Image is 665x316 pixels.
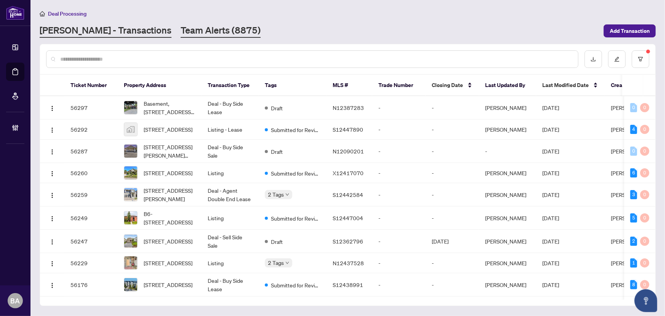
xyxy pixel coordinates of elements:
[64,96,118,119] td: 56297
[49,216,55,222] img: Logo
[46,212,58,224] button: Logo
[64,163,118,183] td: 56260
[611,169,652,176] span: [PERSON_NAME]
[202,230,259,253] td: Deal - Sell Side Sale
[611,126,652,133] span: [PERSON_NAME]
[630,103,637,112] div: 0
[630,168,637,177] div: 6
[144,210,195,226] span: B6-[STREET_ADDRESS]
[426,96,479,119] td: -
[271,169,320,177] span: Submitted for Review
[144,237,192,245] span: [STREET_ADDRESS]
[271,126,320,134] span: Submitted for Review
[124,188,137,201] img: thumbnail-img
[124,166,137,179] img: thumbnail-img
[49,282,55,289] img: Logo
[611,238,652,245] span: [PERSON_NAME]
[614,56,620,62] span: edit
[426,140,479,163] td: -
[124,278,137,291] img: thumbnail-img
[640,103,649,112] div: 0
[542,214,559,221] span: [DATE]
[479,96,536,119] td: [PERSON_NAME]
[479,140,536,163] td: -
[118,75,202,96] th: Property Address
[542,126,559,133] span: [DATE]
[64,140,118,163] td: 56287
[333,126,363,133] span: S12447890
[124,123,137,136] img: thumbnail-img
[64,75,118,96] th: Ticket Number
[542,238,559,245] span: [DATE]
[333,169,364,176] span: X12417070
[479,75,536,96] th: Last Updated By
[49,171,55,177] img: Logo
[610,25,650,37] span: Add Transaction
[372,253,426,273] td: -
[124,211,137,224] img: thumbnail-img
[64,253,118,273] td: 56229
[635,289,657,312] button: Open asap
[202,273,259,297] td: Deal - Buy Side Lease
[632,50,649,68] button: filter
[49,192,55,198] img: Logo
[202,183,259,206] td: Deal - Agent Double End Lease
[144,259,192,267] span: [STREET_ADDRESS]
[124,256,137,269] img: thumbnail-img
[640,258,649,268] div: 0
[285,261,289,265] span: down
[48,10,87,17] span: Deal Processing
[426,183,479,206] td: -
[630,280,637,289] div: 8
[64,183,118,206] td: 56259
[479,119,536,140] td: [PERSON_NAME]
[259,75,327,96] th: Tags
[591,56,596,62] span: download
[64,119,118,140] td: 56292
[630,258,637,268] div: 1
[46,189,58,201] button: Logo
[333,238,363,245] span: S12362796
[49,149,55,155] img: Logo
[49,261,55,267] img: Logo
[640,168,649,177] div: 0
[536,75,605,96] th: Last Modified Date
[181,24,261,38] a: Team Alerts (8875)
[202,163,259,183] td: Listing
[285,193,289,197] span: down
[542,104,559,111] span: [DATE]
[426,75,479,96] th: Closing Date
[372,273,426,297] td: -
[426,163,479,183] td: -
[202,96,259,119] td: Deal - Buy Side Lease
[372,96,426,119] td: -
[630,237,637,246] div: 2
[271,104,283,112] span: Draft
[479,273,536,297] td: [PERSON_NAME]
[640,125,649,134] div: 0
[479,183,536,206] td: [PERSON_NAME]
[426,273,479,297] td: -
[372,140,426,163] td: -
[49,127,55,133] img: Logo
[611,148,652,155] span: [PERSON_NAME]
[6,6,24,20] img: logo
[271,237,283,246] span: Draft
[202,119,259,140] td: Listing - Lease
[640,147,649,156] div: 0
[333,191,363,198] span: S12442584
[333,148,364,155] span: N12090201
[202,206,259,230] td: Listing
[640,190,649,199] div: 0
[202,75,259,96] th: Transaction Type
[372,75,426,96] th: Trade Number
[630,190,637,199] div: 3
[333,281,363,288] span: S12438991
[630,147,637,156] div: 0
[144,169,192,177] span: [STREET_ADDRESS]
[638,56,643,62] span: filter
[479,206,536,230] td: [PERSON_NAME]
[604,24,656,37] button: Add Transaction
[144,143,195,160] span: [STREET_ADDRESS][PERSON_NAME][PERSON_NAME]
[605,75,651,96] th: Created By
